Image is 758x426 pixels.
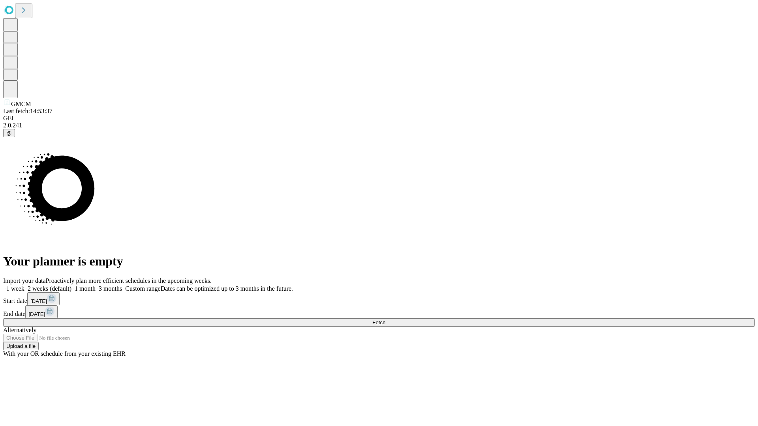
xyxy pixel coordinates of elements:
[125,285,160,292] span: Custom range
[75,285,96,292] span: 1 month
[161,285,293,292] span: Dates can be optimized up to 3 months in the future.
[3,350,126,357] span: With your OR schedule from your existing EHR
[28,285,71,292] span: 2 weeks (default)
[3,327,36,333] span: Alternatively
[30,298,47,304] span: [DATE]
[28,311,45,317] span: [DATE]
[3,254,755,269] h1: Your planner is empty
[11,101,31,107] span: GMCM
[3,277,46,284] span: Import your data
[3,342,39,350] button: Upload a file
[6,130,12,136] span: @
[3,122,755,129] div: 2.0.241
[3,292,755,305] div: Start date
[3,305,755,318] div: End date
[46,277,212,284] span: Proactively plan more efficient schedules in the upcoming weeks.
[6,285,24,292] span: 1 week
[3,318,755,327] button: Fetch
[3,129,15,137] button: @
[3,108,53,114] span: Last fetch: 14:53:37
[25,305,58,318] button: [DATE]
[27,292,60,305] button: [DATE]
[99,285,122,292] span: 3 months
[372,319,385,325] span: Fetch
[3,115,755,122] div: GEI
